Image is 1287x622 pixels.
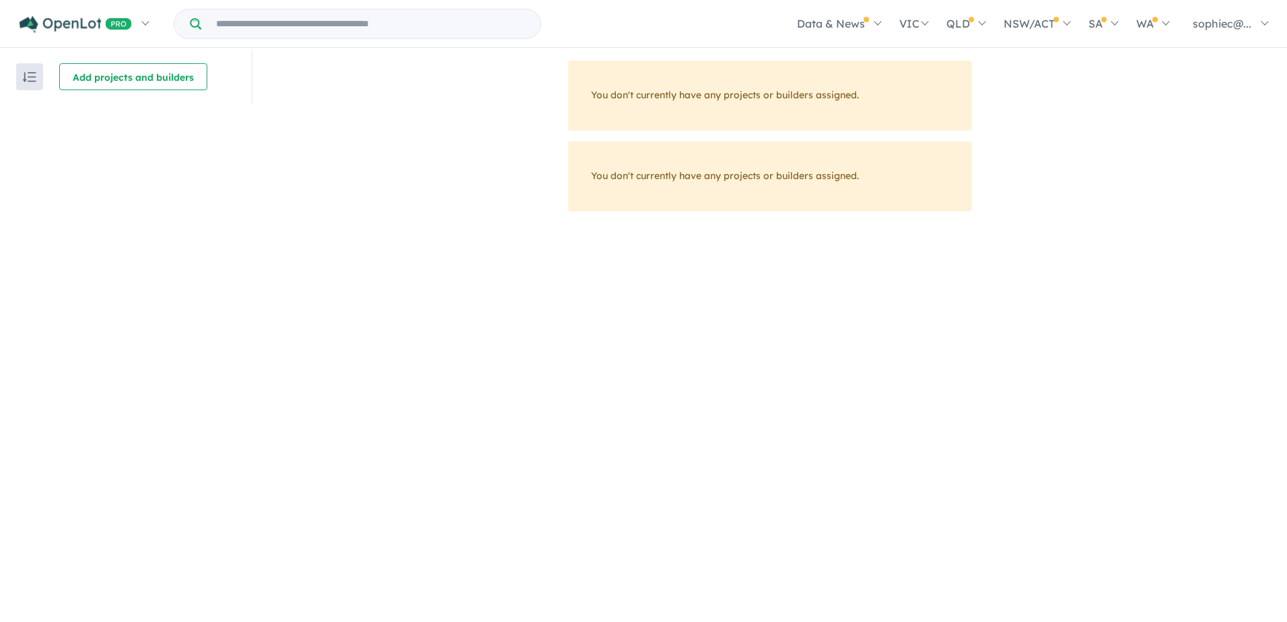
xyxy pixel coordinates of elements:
img: sort.svg [23,72,36,82]
div: You don't currently have any projects or builders assigned. [568,61,972,131]
img: Openlot PRO Logo White [20,16,132,33]
input: Try estate name, suburb, builder or developer [204,9,538,38]
span: sophiec@... [1193,17,1251,30]
div: You don't currently have any projects or builders assigned. [568,141,972,211]
button: Add projects and builders [59,63,207,90]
